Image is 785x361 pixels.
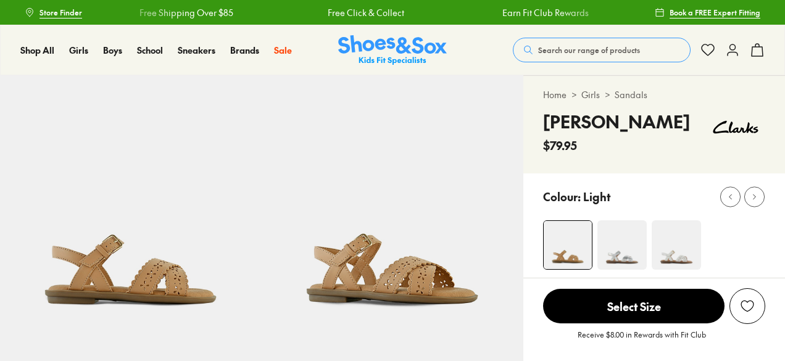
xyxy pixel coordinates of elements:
[325,6,402,19] a: Free Click & Collect
[39,7,82,18] span: Store Finder
[543,109,690,135] h4: [PERSON_NAME]
[581,88,600,101] a: Girls
[20,44,54,56] span: Shop All
[543,188,581,205] p: Colour:
[543,137,577,154] span: $79.95
[69,44,88,56] span: Girls
[652,220,701,270] img: 4-553864_1
[137,44,163,57] a: School
[274,44,292,56] span: Sale
[538,44,640,56] span: Search our range of products
[513,38,691,62] button: Search our range of products
[670,7,760,18] span: Book a FREE Expert Fitting
[543,288,725,324] button: Select Size
[103,44,122,56] span: Boys
[543,88,765,101] div: > >
[20,44,54,57] a: Shop All
[137,44,163,56] span: School
[262,75,523,337] img: 5-553620_1
[543,289,725,323] span: Select Size
[25,1,82,23] a: Store Finder
[615,88,647,101] a: Sandals
[543,88,567,101] a: Home
[178,44,215,56] span: Sneakers
[655,1,760,23] a: Book a FREE Expert Fitting
[578,329,706,351] p: Receive $8.00 in Rewards with Fit Club
[274,44,292,57] a: Sale
[583,188,610,205] p: Light
[230,44,259,57] a: Brands
[138,6,231,19] a: Free Shipping Over $85
[729,288,765,324] button: Add to Wishlist
[103,44,122,57] a: Boys
[69,44,88,57] a: Girls
[12,278,62,324] iframe: Gorgias live chat messenger
[500,6,586,19] a: Earn Fit Club Rewards
[706,109,765,146] img: Vendor logo
[178,44,215,57] a: Sneakers
[338,35,447,65] a: Shoes & Sox
[597,220,647,270] img: 4-553858_1
[230,44,259,56] span: Brands
[544,221,592,269] img: 4-553619_1
[338,35,447,65] img: SNS_Logo_Responsive.svg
